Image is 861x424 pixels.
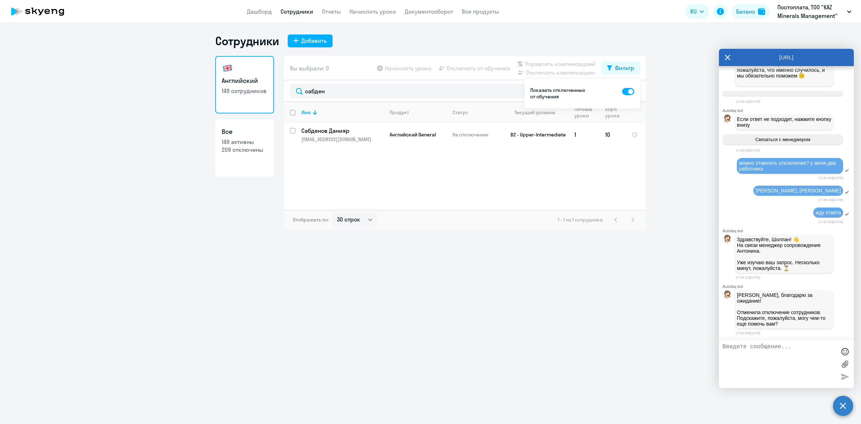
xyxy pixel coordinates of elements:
div: Баланс [736,7,755,16]
p: 209 отключены [222,146,268,154]
time: 17:49:33[DATE] [735,275,760,279]
span: жду ответа [815,210,841,215]
a: Сабденов Данияр [301,127,384,135]
td: B2 - Upper-Intermediate [502,123,569,146]
time: 17:47:02[DATE] [818,220,843,224]
h3: Все [222,127,268,136]
div: Фильтр [615,64,634,72]
div: Продукт [390,109,409,116]
span: Если ответ не подходит, нажмите кнопку внизу [737,116,833,128]
time: 17:45:26[DATE] [735,99,760,103]
a: Отчеты [322,8,341,15]
p: [EMAIL_ADDRESS][DOMAIN_NAME] [301,136,384,143]
img: english [222,62,233,74]
a: Все149 активны209 отключены [215,119,274,177]
a: Дашборд [247,8,272,15]
span: Английский General [390,131,436,138]
button: Балансbalance [732,4,770,19]
img: balance [758,8,765,15]
td: 1 [569,123,599,146]
p: [PERSON_NAME], благодарю за ожидание! Отменила отключение сотрудников. Подскажите, пожалуйста, мо... [737,292,832,327]
div: Текущий уровень [514,109,555,116]
p: На отключении [452,131,502,138]
p: Показать отключенных от обучения [530,87,587,100]
div: Продукт [390,109,446,116]
button: Постоплата, ТОО "KAZ Minerals Management" [774,3,855,20]
div: Личные уроки [574,106,594,119]
p: Здравствуйте, Шолпан! 👋 ﻿На связи менеджер сопровождения Антонина. Уже изучаю ваш запрос. Несколь... [737,237,832,271]
a: Документооборот [405,8,453,15]
a: Начислить уроки [349,8,396,15]
img: bot avatar [723,115,732,125]
span: Связаться с менеджером [755,137,810,142]
span: Вы выбрали: 0 [290,64,329,73]
span: RU [690,7,697,16]
time: 17:46:32[DATE] [818,198,843,202]
label: Лимит 10 файлов [839,359,850,369]
h1: Сотрудники [215,34,279,48]
h3: Английский [222,76,268,85]
div: Личные уроки [574,106,599,119]
time: 17:50:58[DATE] [735,331,760,335]
button: Добавить [288,34,333,47]
button: Связаться с менеджером [723,134,843,145]
time: 17:45:26[DATE] [735,148,760,152]
div: Имя [301,109,311,116]
div: Статус [452,109,502,116]
time: 17:45:50[DATE] [818,176,843,180]
a: Английский149 сотрудников [215,56,274,113]
img: bot avatar [723,290,732,301]
span: Отображать по: [293,216,329,223]
p: Постоплата, ТОО "KAZ Minerals Management" [777,3,844,20]
a: Все продукты [462,8,499,15]
div: Корп. уроки [605,106,625,119]
img: bot avatar [723,235,732,245]
div: Имя [301,109,384,116]
div: Добавить [301,36,327,45]
button: RU [685,4,709,19]
span: можно отменить отключение? у меня два работника [739,160,837,172]
span: [PERSON_NAME], [PERSON_NAME] [756,188,841,194]
button: Фильтр [601,62,640,75]
div: Autofaq bot [723,108,854,113]
div: Текущий уровень [508,109,568,116]
div: Статус [452,109,468,116]
div: Autofaq bot [723,229,854,233]
p: 149 активны [222,138,268,146]
span: 1 - 1 из 1 сотрудника [558,216,603,223]
input: Поиск по имени, email, продукту или статусу [290,84,640,98]
td: 10 [599,123,626,146]
div: Autofaq bot [723,284,854,289]
div: Корп. уроки [605,106,621,119]
a: Сотрудники [281,8,313,15]
p: 149 сотрудников [222,87,268,95]
p: Сабденов Данияр [301,127,382,135]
